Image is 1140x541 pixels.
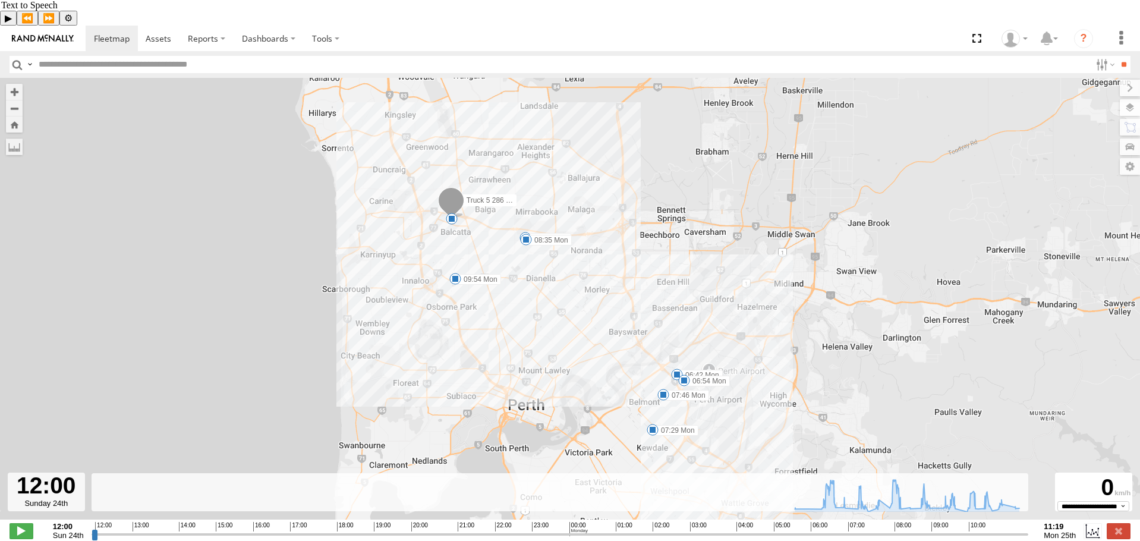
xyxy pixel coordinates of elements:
strong: 12:00 [53,522,84,531]
span: 09:00 [931,522,948,531]
span: 15:00 [216,522,232,531]
label: Notifications [1036,26,1062,51]
span: 10:00 [969,522,985,531]
span: 14:00 [179,522,196,531]
span: 13:00 [133,522,149,531]
button: Forward [38,11,59,26]
label: System Management [1108,26,1134,51]
i: ? [1074,29,1093,48]
span: Mon 25th Aug 2025 [1044,531,1076,540]
div: Julian Wright [997,30,1032,48]
label: 08:35 Mon [526,235,572,246]
label: 06:54 Mon [684,376,730,386]
span: 08:00 [895,522,911,531]
label: Measure [6,139,23,155]
label: Search Query [25,56,34,73]
span: 22:00 [495,522,512,531]
span: Sun 24th Aug 2025 [53,531,84,540]
span: 12:00 [95,522,112,531]
span: 05:00 [774,522,791,531]
span: 17:00 [290,522,307,531]
label: Search Filter Options [1091,56,1117,73]
span: 16:00 [253,522,270,531]
label: 07:46 Mon [663,390,709,401]
label: Play/Stop [10,523,33,539]
strong: 11:19 [1044,522,1076,531]
span: 03:00 [690,522,707,531]
label: Map Settings [1120,158,1140,175]
label: 06:42 Mon [677,370,723,380]
a: ? [1066,26,1101,51]
label: Dashboards [234,26,304,51]
button: Zoom Home [6,117,23,133]
label: 08:21 Mon [525,233,571,244]
span: 21:00 [458,522,474,531]
button: Zoom in [6,84,23,100]
button: Previous [17,11,38,26]
span: 20:00 [411,522,428,531]
span: Truck 5 286 1IJY426 [467,196,532,205]
span: 23:00 [532,522,549,531]
span: 18:00 [337,522,354,531]
span: 06:00 [811,522,827,531]
span: 04:00 [736,522,753,531]
span: Full Screen Dashboard [964,26,988,51]
div: 0 [1057,474,1130,501]
span: 02:00 [653,522,669,531]
button: Settings [59,11,77,26]
label: Close [1107,523,1130,539]
span: 07:00 [848,522,865,531]
div: 5 [446,213,458,225]
img: rand-logo.svg [12,34,74,43]
span: 00:00 [569,522,588,536]
span: 19:00 [374,522,391,531]
button: Zoom out [6,100,23,117]
label: 07:29 Mon [653,425,698,436]
label: 09:54 Mon [455,274,501,285]
span: 01:00 [616,522,632,531]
